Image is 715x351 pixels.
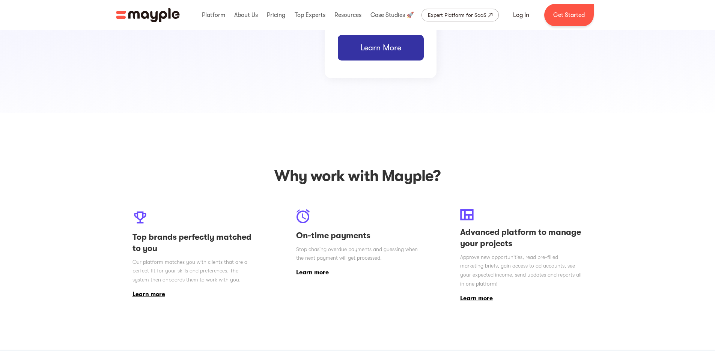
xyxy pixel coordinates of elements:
div: Pricing [265,3,287,27]
iframe: Chat Widget [677,315,715,351]
h3: Why work with Mayple? [132,165,583,186]
a: Learn More [338,35,424,61]
p: Our platform matches you with clients that are a perfect fit for your skills and preferences. The... [132,258,255,284]
p: Stop chasing overdue payments and guessing when the next payment will get processed. [296,245,419,263]
div: Expert Platform for SaaS [428,11,486,20]
a: Log In [504,6,538,24]
a: Learn more [296,269,329,276]
h1: Top brands perfectly matched to you [132,231,255,254]
a: home [116,8,180,22]
a: Learn more [460,295,493,302]
h1: On-time payments [296,230,419,241]
h1: Advanced platform to manage your projects [460,227,583,249]
a: Expert Platform for SaaS [421,9,499,21]
a: Learn more [132,291,165,298]
div: About Us [232,3,260,27]
img: Mayple logo [116,8,180,22]
a: Get Started [544,4,594,26]
div: Resources [333,3,363,27]
div: Top Experts [293,3,327,27]
div: Platform [200,3,227,27]
p: Approve new opportunities, read pre-filled marketing briefs, gain access to ad accounts, see your... [460,253,583,289]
